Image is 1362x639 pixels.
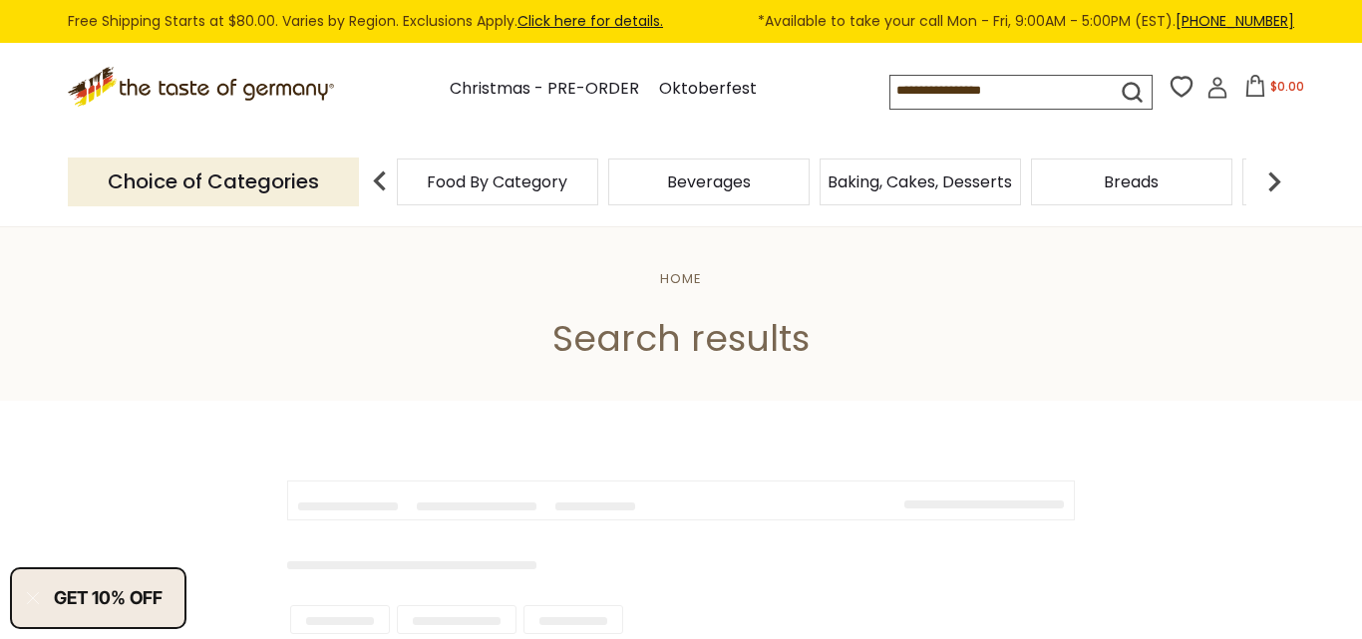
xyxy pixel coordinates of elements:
[1176,11,1294,31] a: [PHONE_NUMBER]
[1104,174,1159,189] a: Breads
[360,161,400,201] img: previous arrow
[450,76,639,103] a: Christmas - PRE-ORDER
[758,10,1294,33] span: *Available to take your call Mon - Fri, 9:00AM - 5:00PM (EST).
[660,269,702,288] a: Home
[1270,78,1304,95] span: $0.00
[427,174,567,189] a: Food By Category
[517,11,663,31] a: Click here for details.
[1254,161,1294,201] img: next arrow
[68,10,1294,33] div: Free Shipping Starts at $80.00. Varies by Region. Exclusions Apply.
[667,174,751,189] a: Beverages
[659,76,757,103] a: Oktoberfest
[68,158,359,206] p: Choice of Categories
[1232,75,1317,105] button: $0.00
[828,174,1012,189] a: Baking, Cakes, Desserts
[62,316,1300,361] h1: Search results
